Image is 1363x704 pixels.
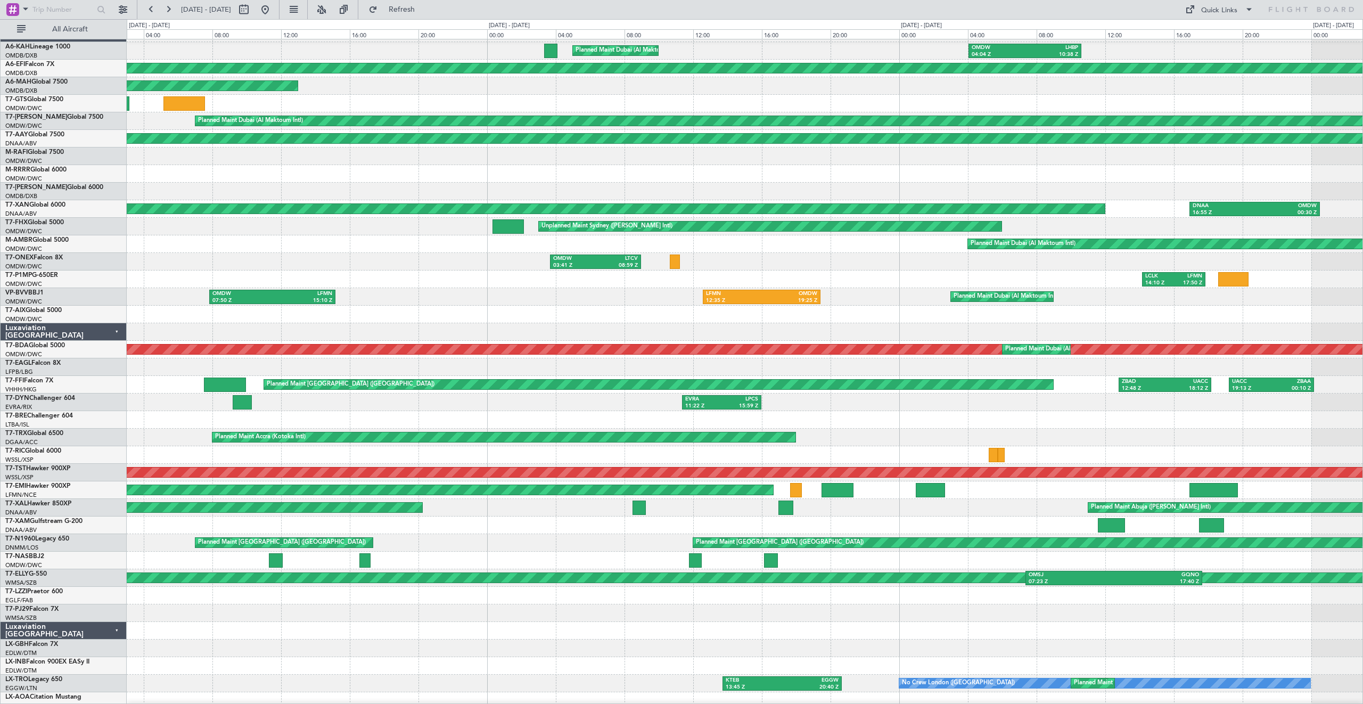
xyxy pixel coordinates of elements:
[5,245,42,253] a: OMDW/DWC
[350,29,418,39] div: 16:00
[5,536,69,542] a: T7-N1960Legacy 650
[5,157,42,165] a: OMDW/DWC
[1254,202,1317,210] div: OMDW
[272,297,332,305] div: 15:10 Z
[954,289,1058,305] div: Planned Maint Dubai (Al Maktoum Intl)
[1271,378,1311,386] div: ZBAA
[144,29,212,39] div: 04:00
[721,396,758,403] div: LPCS
[5,79,31,85] span: A6-MAH
[5,307,26,314] span: T7-AIX
[5,79,68,85] a: A6-MAHGlobal 7500
[5,378,24,384] span: T7-FFI
[5,122,42,130] a: OMDW/DWC
[5,44,70,50] a: A6-KAHLineage 1000
[5,307,62,314] a: T7-AIXGlobal 5000
[5,501,71,507] a: T7-XALHawker 850XP
[782,677,839,684] div: EGGW
[1193,202,1255,210] div: DNAA
[5,44,30,50] span: A6-KAH
[5,483,26,489] span: T7-EMI
[129,21,170,30] div: [DATE] - [DATE]
[1091,500,1211,515] div: Planned Maint Abuja ([PERSON_NAME] Intl)
[5,255,34,261] span: T7-ONEX
[1114,571,1199,579] div: GQNO
[5,649,37,657] a: EDLW/DTM
[267,376,434,392] div: Planned Maint [GEOGRAPHIC_DATA] ([GEOGRAPHIC_DATA])
[1313,21,1354,30] div: [DATE] - [DATE]
[1025,44,1078,52] div: LHBP
[1029,571,1114,579] div: OMSJ
[1145,273,1173,280] div: LCLK
[5,132,64,138] a: T7-AAYGlobal 7500
[28,26,112,33] span: All Aircraft
[1174,29,1243,39] div: 16:00
[1254,209,1317,217] div: 00:30 Z
[1074,675,1242,691] div: Planned Maint [GEOGRAPHIC_DATA] ([GEOGRAPHIC_DATA])
[5,430,27,437] span: T7-TRX
[5,96,63,103] a: T7-GTSGlobal 7500
[489,21,530,30] div: [DATE] - [DATE]
[5,298,42,306] a: OMDW/DWC
[5,448,25,454] span: T7-RIC
[5,588,27,595] span: T7-LZZI
[553,255,596,263] div: OMDW
[685,403,722,410] div: 11:22 Z
[726,684,782,691] div: 13:45 Z
[706,290,761,298] div: LFMN
[5,395,29,402] span: T7-DYN
[5,202,29,208] span: T7-XAN
[5,526,37,534] a: DNAA/ABV
[5,448,61,454] a: T7-RICGlobal 6000
[5,430,63,437] a: T7-TRXGlobal 6500
[5,501,27,507] span: T7-XAL
[902,675,1015,691] div: No Crew London ([GEOGRAPHIC_DATA])
[212,29,281,39] div: 08:00
[5,395,75,402] a: T7-DYNChallenger 604
[5,263,42,271] a: OMDW/DWC
[5,237,69,243] a: M-AMBRGlobal 5000
[5,114,103,120] a: T7-[PERSON_NAME]Global 7500
[706,297,761,305] div: 12:35 Z
[553,262,596,269] div: 03:41 Z
[5,438,38,446] a: DGAA/ACC
[5,360,31,366] span: T7-EAGL
[5,614,37,622] a: WMSA/SZB
[5,553,29,560] span: T7-NAS
[693,29,762,39] div: 12:00
[968,29,1037,39] div: 04:00
[1029,578,1114,586] div: 07:23 Z
[1180,1,1259,18] button: Quick Links
[5,210,37,218] a: DNAA/ABV
[5,465,26,472] span: T7-TST
[625,29,693,39] div: 08:00
[5,676,62,683] a: LX-TROLegacy 650
[721,403,758,410] div: 15:59 Z
[5,167,67,173] a: M-RRRRGlobal 6000
[272,290,332,298] div: LFMN
[5,544,38,552] a: DNMM/LOS
[5,465,70,472] a: T7-TSTHawker 900XP
[971,236,1075,252] div: Planned Maint Dubai (Al Maktoum Intl)
[1145,280,1173,287] div: 14:10 Z
[5,588,63,595] a: T7-LZZIPraetor 600
[5,61,25,68] span: A6-EFI
[5,579,37,587] a: WMSA/SZB
[5,184,103,191] a: T7-[PERSON_NAME]Global 6000
[5,518,30,525] span: T7-XAM
[5,553,44,560] a: T7-NASBBJ2
[541,218,672,234] div: Unplanned Maint Sydney ([PERSON_NAME] Intl)
[1037,29,1105,39] div: 08:00
[1165,378,1208,386] div: UACC
[5,342,65,349] a: T7-BDAGlobal 5000
[5,167,30,173] span: M-RRRR
[1271,385,1311,392] div: 00:10 Z
[5,659,26,665] span: LX-INB
[5,219,64,226] a: T7-FHXGlobal 5000
[5,175,42,183] a: OMDW/DWC
[5,694,81,700] a: LX-AOACitation Mustang
[5,350,42,358] a: OMDW/DWC
[5,237,32,243] span: M-AMBR
[281,29,350,39] div: 12:00
[212,290,273,298] div: OMDW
